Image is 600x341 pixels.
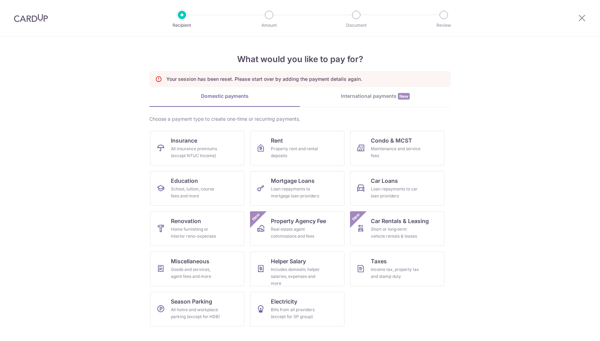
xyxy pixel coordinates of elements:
[271,306,321,320] div: Bills from all providers (except for SP group)
[150,131,244,165] a: InsuranceAll insurance premiums (except NTUC Income)
[150,211,244,246] a: RenovationHome furnishing or interior reno-expenses
[166,76,362,83] p: Your session has been reset. Please start over by adding the payment details again.
[371,266,421,280] div: Income tax, property tax and stamp duty
[350,131,444,165] a: Condo & MCSTMaintenance and service fees
[150,292,244,326] a: Season ParkingAll home and workplace parking (except for HDB)
[350,211,362,223] span: New
[271,186,321,199] div: Loan repayments to mortgage loan providers
[250,252,344,286] a: Helper SalaryIncludes domestic helper salaries, expenses and more
[250,171,344,206] a: Mortgage LoansLoan repayments to mortgage loan providers
[243,22,295,29] p: Amount
[371,136,412,145] span: Condo & MCST
[271,217,326,225] span: Property Agency Fee
[371,217,429,225] span: Car Rentals & Leasing
[171,226,221,240] div: Home furnishing or interior reno-expenses
[398,93,410,100] span: New
[149,93,300,100] div: Domestic payments
[371,145,421,159] div: Maintenance and service fees
[150,171,244,206] a: EducationSchool, tuition, course fees and more
[171,186,221,199] div: School, tuition, course fees and more
[149,116,451,122] div: Choose a payment type to create one-time or recurring payments.
[371,177,398,185] span: Car Loans
[171,297,212,306] span: Season Parking
[171,257,209,265] span: Miscellaneous
[371,257,387,265] span: Taxes
[371,186,421,199] div: Loan repayments to car loan providers
[556,320,593,338] iframe: Opens a widget where you can find more information
[271,297,297,306] span: Electricity
[171,136,197,145] span: Insurance
[371,226,421,240] div: Short or long‑term vehicle rentals & leases
[150,252,244,286] a: MiscellaneousGoods and services, agent fees and more
[14,14,48,22] img: CardUp
[156,22,208,29] p: Recipient
[271,226,321,240] div: Real estate agent commissions and fees
[171,217,201,225] span: Renovation
[271,145,321,159] div: Property rent and rental deposits
[171,145,221,159] div: All insurance premiums (except NTUC Income)
[271,177,315,185] span: Mortgage Loans
[271,136,283,145] span: Rent
[271,257,306,265] span: Helper Salary
[171,306,221,320] div: All home and workplace parking (except for HDB)
[250,211,262,223] span: New
[331,22,382,29] p: Document
[250,131,344,165] a: RentProperty rent and rental deposits
[171,177,198,185] span: Education
[350,211,444,246] a: Car Rentals & LeasingShort or long‑term vehicle rentals & leasesNew
[300,93,451,100] div: International payments
[418,22,469,29] p: Review
[171,266,221,280] div: Goods and services, agent fees and more
[350,171,444,206] a: Car LoansLoan repayments to car loan providers
[250,211,344,246] a: Property Agency FeeReal estate agent commissions and feesNew
[149,53,451,66] h4: What would you like to pay for?
[271,266,321,287] div: Includes domestic helper salaries, expenses and more
[250,292,344,326] a: ElectricityBills from all providers (except for SP group)
[350,252,444,286] a: TaxesIncome tax, property tax and stamp duty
